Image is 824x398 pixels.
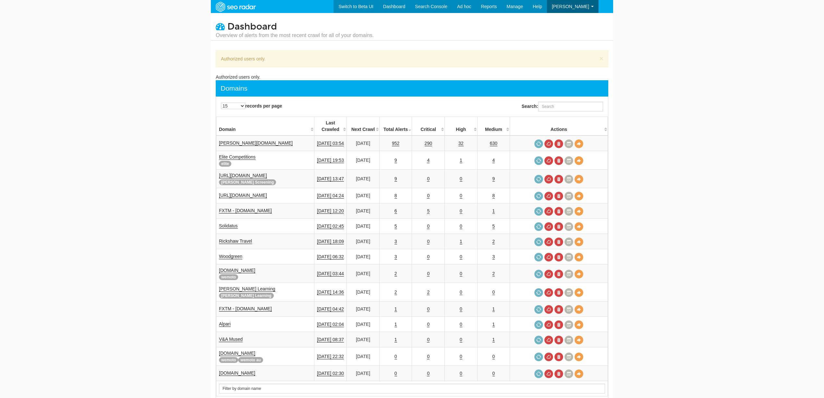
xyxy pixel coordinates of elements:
a: V&A Mused [219,337,243,342]
a: 0 [427,371,430,376]
a: Crawl History [564,305,573,314]
a: Request a crawl [534,253,543,262]
a: 2 [394,271,397,276]
a: Request a crawl [534,222,543,231]
a: 952 [392,141,399,146]
td: [DATE] [347,151,380,170]
a: 0 [427,193,430,199]
a: Request a crawl [534,320,543,329]
a: 1 [492,306,495,312]
a: View Domain Overview [575,175,583,184]
td: [DATE] [347,219,380,234]
a: Request a crawl [534,369,543,378]
th: Total Alerts: activate to sort column ascending [379,117,412,136]
a: 2 [427,289,430,295]
th: Critical: activate to sort column descending [412,117,445,136]
a: 0 [427,322,430,327]
a: 0 [427,337,430,342]
button: × [600,55,603,62]
a: 8 [394,193,397,199]
td: [DATE] [347,283,380,302]
a: 1 [394,322,397,327]
div: Domains [221,83,248,93]
a: View Domain Overview [575,353,583,361]
a: View Domain Overview [575,139,583,148]
a: 1 [394,306,397,312]
a: View Domain Overview [575,238,583,246]
a: 0 [492,371,495,376]
a: View Domain Overview [575,305,583,314]
a: Crawl History [564,207,573,216]
a: Delete most recent audit [554,175,563,184]
a: View Domain Overview [575,207,583,216]
a: View Domain Overview [575,270,583,278]
a: Request a crawl [534,270,543,278]
span: [PERSON_NAME] Screening [219,179,276,185]
a: [DATE] 14:36 [317,289,344,295]
a: Request a crawl [534,175,543,184]
a: [DATE] 08:37 [317,337,344,342]
a: Request a crawl [534,192,543,200]
a: View Domain Overview [575,369,583,378]
a: Request a crawl [534,305,543,314]
a: Cancel in-progress audit [544,270,553,278]
td: [DATE] [347,366,380,381]
a: Alpari [219,321,231,327]
span: wemoto au [238,357,263,363]
a: 0 [460,254,462,260]
a: Cancel in-progress audit [544,369,553,378]
a: Delete most recent audit [554,270,563,278]
a: 0 [394,371,397,376]
a: Delete most recent audit [554,336,563,344]
a: Cancel in-progress audit [544,222,553,231]
a: 1 [492,208,495,214]
th: Medium: activate to sort column descending [477,117,510,136]
a: Delete most recent audit [554,222,563,231]
label: Search: [522,102,603,111]
a: Delete most recent audit [554,353,563,361]
a: [DATE] 04:42 [317,306,344,312]
a: [DATE] 02:30 [317,371,344,376]
a: [DOMAIN_NAME] [219,351,255,356]
a: 2 [492,271,495,276]
td: [DATE] [347,203,380,219]
a: Cancel in-progress audit [544,192,553,200]
a: 0 [427,176,430,182]
a: View Domain Overview [575,288,583,297]
a: View Domain Overview [575,336,583,344]
a: Crawl History [564,222,573,231]
a: Cancel in-progress audit [544,175,553,184]
a: Cancel in-progress audit [544,320,553,329]
div: Authorized users only. [216,50,608,67]
a: 9 [394,176,397,182]
a: [DATE] 02:04 [317,322,344,327]
input: Search: [538,102,603,111]
td: [DATE] [347,188,380,203]
td: [DATE] [347,317,380,332]
td: [DATE] [347,234,380,249]
a: Woodgreen [219,254,242,259]
a: 9 [492,176,495,182]
a: 0 [394,354,397,359]
a: [DATE] 06:32 [317,254,344,260]
th: Actions: activate to sort column ascending [510,117,608,136]
a: 1 [460,239,462,244]
span: Help [533,4,542,9]
a: 0 [427,354,430,359]
a: 3 [394,239,397,244]
span: [PERSON_NAME] [552,4,589,9]
span: wemoto [219,274,238,280]
th: Domain: activate to sort column ascending [216,117,314,136]
a: Delete most recent audit [554,369,563,378]
a: Request a crawl [534,353,543,361]
small: Overview of alerts from the most recent crawl for all of your domains. [216,32,374,39]
input: Search [219,384,605,393]
a: Delete most recent audit [554,156,563,165]
label: records per page [221,103,282,109]
span: Ad hoc [457,4,471,9]
a: Crawl History [564,288,573,297]
a: Request a crawl [534,336,543,344]
a: Delete most recent audit [554,305,563,314]
a: Cancel in-progress audit [544,238,553,246]
a: Cancel in-progress audit [544,353,553,361]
